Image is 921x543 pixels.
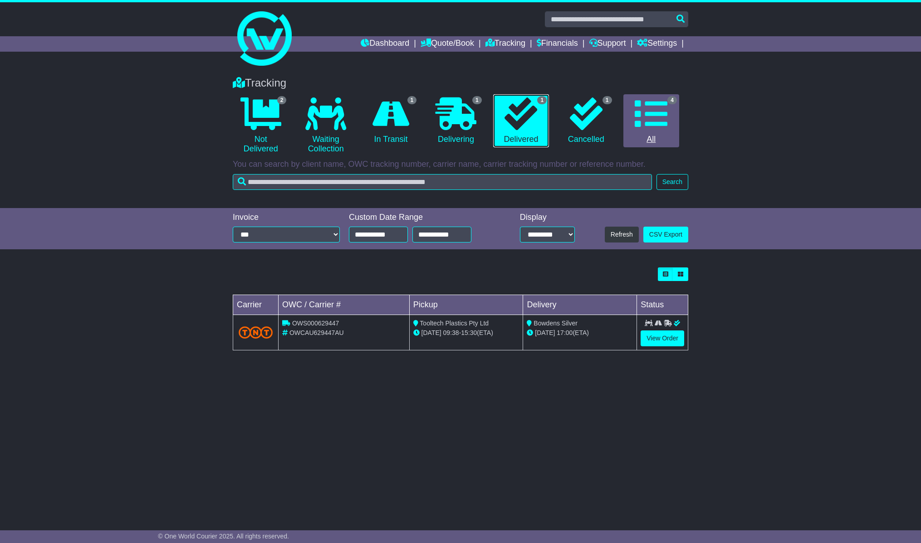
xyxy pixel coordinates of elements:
[523,295,637,315] td: Delivery
[603,96,612,104] span: 1
[443,329,459,336] span: 09:38
[535,329,555,336] span: [DATE]
[485,36,525,52] a: Tracking
[421,36,474,52] a: Quote/Book
[413,328,519,338] div: - (ETA)
[493,94,549,148] a: 1 Delivered
[279,295,410,315] td: OWC / Carrier #
[637,295,688,315] td: Status
[233,160,688,170] p: You can search by client name, OWC tracking number, carrier name, carrier tracking number or refe...
[589,36,626,52] a: Support
[228,77,693,90] div: Tracking
[667,96,677,104] span: 4
[643,227,688,242] a: CSV Export
[428,94,484,148] a: 1 Delivering
[520,213,575,223] div: Display
[557,329,573,336] span: 17:00
[233,213,340,223] div: Invoice
[656,174,688,190] button: Search
[409,295,523,315] td: Pickup
[292,320,339,327] span: OWS000629447
[461,329,477,336] span: 15:30
[637,36,677,52] a: Settings
[527,328,633,338] div: (ETA)
[298,94,353,157] a: Waiting Collection
[363,94,419,148] a: 1 In Transit
[605,227,639,242] button: Refresh
[407,96,417,104] span: 1
[534,320,578,327] span: Bowdens Silver
[289,329,344,336] span: OWCAU629447AU
[349,213,495,223] div: Custom Date Range
[361,36,409,52] a: Dashboard
[558,94,614,148] a: 1 Cancelled
[537,96,547,104] span: 1
[233,94,289,157] a: 2 Not Delivered
[233,295,279,315] td: Carrier
[421,329,441,336] span: [DATE]
[420,320,489,327] span: Tooltech Plastics Pty Ltd
[623,94,679,148] a: 4 All
[158,533,289,540] span: © One World Courier 2025. All rights reserved.
[472,96,482,104] span: 1
[239,326,273,339] img: TNT_Domestic.png
[537,36,578,52] a: Financials
[641,330,684,346] a: View Order
[277,96,287,104] span: 2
